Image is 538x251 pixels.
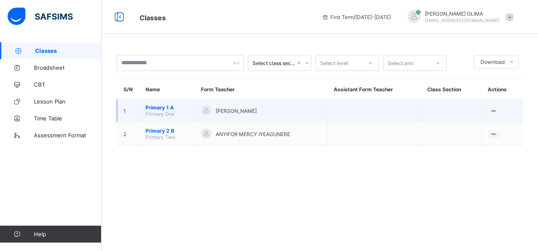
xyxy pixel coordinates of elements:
[145,111,175,117] span: Primary One
[388,55,413,71] div: Select arm
[425,11,500,17] span: [PERSON_NAME] OLIMA
[34,132,102,139] span: Assessment Format
[480,59,505,65] span: Download
[139,80,195,99] th: Name
[195,80,327,99] th: Form Teacher
[145,104,188,111] span: Primary 1 A
[145,134,175,140] span: Primary Two
[117,123,139,146] td: 2
[8,8,73,25] img: safsims
[34,64,102,71] span: Broadsheet
[421,80,481,99] th: Class Section
[216,131,290,137] span: ANYIFOR MERCY IYEAGUNERE
[34,115,102,122] span: Time Table
[117,99,139,123] td: 1
[322,14,391,20] span: session/term information
[34,81,102,88] span: CBT
[140,14,166,22] span: Classes
[117,80,139,99] th: S/N
[481,80,523,99] th: Actions
[320,55,348,71] div: Select level
[145,128,188,134] span: Primary 2 B
[34,98,102,105] span: Lesson Plan
[35,47,102,54] span: Classes
[425,18,500,23] span: [EMAIL_ADDRESS][DOMAIN_NAME]
[253,60,296,66] div: Select class section
[399,10,518,24] div: CLEMENTINAOLIMA
[327,80,421,99] th: Assistant Form Teacher
[216,108,257,114] span: [PERSON_NAME]
[34,231,101,237] span: Help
